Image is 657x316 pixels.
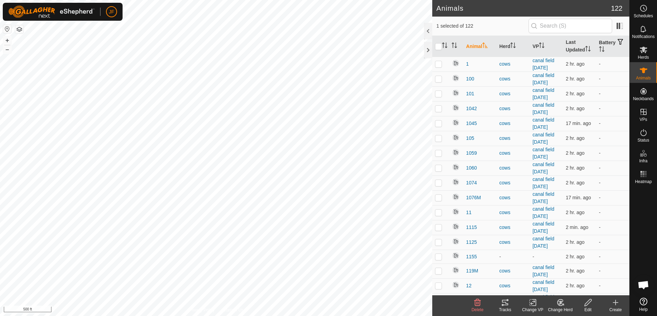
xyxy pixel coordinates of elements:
a: canal field [DATE] [532,162,554,174]
span: Neckbands [633,97,654,101]
span: Infra [639,159,647,163]
div: cows [499,179,527,186]
div: Tracks [491,307,519,313]
td: - [596,86,629,101]
td: - [596,101,629,116]
span: Oct 9, 2025, 8:22 AM [566,254,585,259]
a: canal field [DATE] [532,236,554,249]
img: returning off [452,133,460,142]
div: cows [499,105,527,112]
div: cows [499,120,527,127]
p-sorticon: Activate to sort [585,47,591,52]
span: Oct 9, 2025, 8:21 AM [566,135,585,141]
app-display-virtual-paddock-transition: - [532,254,534,259]
div: Change Herd [547,307,574,313]
span: 11 [466,209,472,216]
span: 122 [611,3,622,13]
p-sorticon: Activate to sort [510,44,516,49]
a: canal field [DATE] [532,206,554,219]
p-sorticon: Activate to sort [599,47,605,53]
span: Oct 9, 2025, 8:22 AM [566,61,585,67]
span: Oct 9, 2025, 10:08 AM [566,121,591,126]
img: returning off [452,281,460,289]
td: - [596,205,629,220]
span: Schedules [634,14,653,18]
td: - [596,175,629,190]
div: cows [499,224,527,231]
button: Reset Map [3,25,11,33]
span: Animals [636,76,651,80]
button: Map Layers [15,25,23,33]
a: canal field [DATE] [532,87,554,100]
span: Oct 9, 2025, 8:07 AM [566,150,585,156]
img: returning off [452,237,460,246]
h2: Animals [436,4,611,12]
div: Change VP [519,307,547,313]
img: returning off [452,89,460,97]
th: Last Updated [563,36,596,57]
span: Oct 9, 2025, 8:22 AM [566,76,585,82]
a: canal field [DATE] [532,176,554,189]
a: Contact Us [223,307,243,313]
th: Battery [596,36,629,57]
span: 1115 [466,224,477,231]
img: returning off [452,266,460,274]
span: Herds [638,55,649,59]
img: returning off [452,118,460,127]
span: 1045 [466,120,477,127]
span: Heatmap [635,180,652,184]
input: Search (S) [529,19,612,33]
img: returning off [452,104,460,112]
div: Open chat [633,275,654,295]
td: - [596,190,629,205]
a: canal field [DATE] [532,147,554,160]
td: - [596,57,629,71]
img: returning off [452,222,460,231]
a: canal field [DATE] [532,73,554,85]
td: - [596,220,629,235]
span: 101 [466,90,474,97]
td: - [596,116,629,131]
a: Privacy Policy [189,307,215,313]
span: JF [109,8,114,16]
div: cows [499,150,527,157]
span: 100 [466,75,474,83]
span: Oct 9, 2025, 8:22 AM [566,106,585,111]
a: canal field [DATE] [532,265,554,277]
img: Gallagher Logo [8,6,95,18]
span: 1 selected of 122 [436,22,529,30]
div: - [499,253,527,260]
td: - [596,146,629,161]
a: canal field [DATE] [532,132,554,145]
span: 1 [466,60,469,68]
span: 1059 [466,150,477,157]
div: cows [499,282,527,289]
div: cows [499,90,527,97]
span: 1076M [466,194,481,201]
div: cows [499,60,527,68]
a: canal field [DATE] [532,294,554,307]
a: Help [630,295,657,314]
td: - [596,71,629,86]
img: returning off [452,178,460,186]
a: canal field [DATE] [532,191,554,204]
a: canal field [DATE] [532,117,554,130]
span: Oct 9, 2025, 8:22 AM [566,180,585,185]
img: returning off [452,148,460,156]
td: - [596,278,629,293]
a: canal field [DATE] [532,102,554,115]
span: 1074 [466,179,477,186]
span: VPs [639,117,647,122]
p-sorticon: Activate to sort [482,44,488,49]
button: – [3,45,11,54]
td: - [596,131,629,146]
img: returning off [452,59,460,67]
span: 105 [466,135,474,142]
a: canal field [DATE] [532,58,554,70]
th: VP [530,36,563,57]
a: canal field [DATE] [532,279,554,292]
div: cows [499,239,527,246]
div: cows [499,194,527,201]
p-sorticon: Activate to sort [452,44,457,49]
div: cows [499,209,527,216]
